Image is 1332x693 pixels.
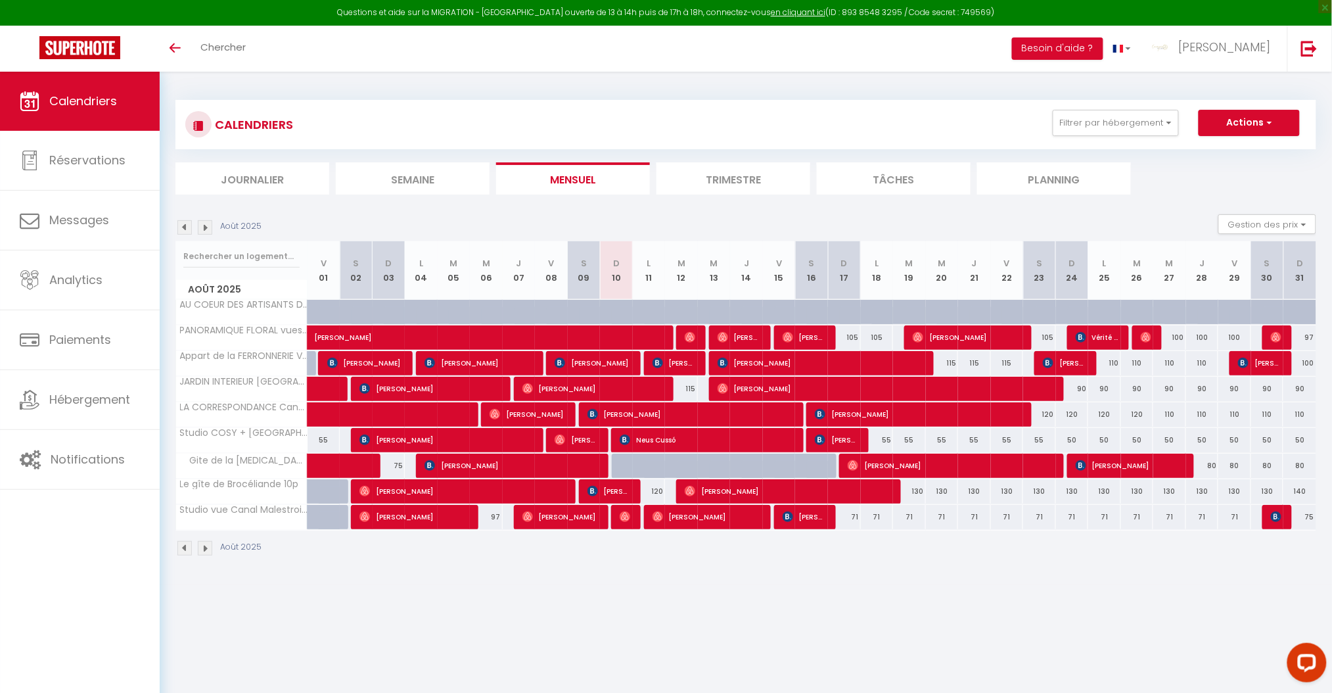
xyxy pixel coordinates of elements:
span: [PERSON_NAME] [653,350,697,375]
li: Tâches [817,162,971,195]
button: Filtrer par hébergement [1053,110,1179,136]
th: 03 [373,241,405,300]
span: [PERSON_NAME] [815,402,1023,427]
abbr: D [1297,257,1303,270]
span: Analytics [49,272,103,288]
span: Studio COSY + [GEOGRAPHIC_DATA] [GEOGRAPHIC_DATA] en [GEOGRAPHIC_DATA] [178,428,310,438]
div: 110 [1186,351,1219,375]
span: Notifications [51,451,125,467]
div: 130 [893,479,926,504]
abbr: S [1264,257,1270,270]
th: 06 [470,241,503,300]
span: Studio vue Canal Malestroit 2p [178,505,310,515]
div: 97 [1283,325,1316,350]
div: 115 [665,377,698,401]
div: 50 [1251,428,1284,452]
abbr: V [1232,257,1238,270]
div: 71 [1088,505,1121,529]
th: 11 [633,241,666,300]
span: [PERSON_NAME] [783,504,827,529]
h3: CALENDRIERS [212,110,293,139]
abbr: J [972,257,977,270]
div: 71 [991,505,1024,529]
abbr: M [906,257,913,270]
a: ... [PERSON_NAME] [1141,26,1287,72]
abbr: J [1200,257,1205,270]
span: [PERSON_NAME] [359,504,469,529]
img: ... [1151,37,1170,57]
span: Réservations [49,152,126,168]
span: [PERSON_NAME] [685,479,893,504]
span: Calendriers [49,93,117,109]
div: 130 [1121,479,1154,504]
th: 17 [828,241,861,300]
div: 120 [633,479,666,504]
div: 90 [1121,377,1154,401]
div: 80 [1218,454,1251,478]
abbr: S [809,257,815,270]
div: 130 [1218,479,1251,504]
abbr: M [449,257,457,270]
li: Planning [977,162,1131,195]
span: Chercher [200,40,246,54]
span: [PERSON_NAME] [718,376,1057,401]
span: [PERSON_NAME] [522,504,599,529]
span: [PERSON_NAME] [425,350,534,375]
div: 120 [1088,402,1121,427]
span: Messages [49,212,109,228]
div: 120 [1121,402,1154,427]
abbr: J [744,257,749,270]
abbr: L [1103,257,1107,270]
div: 100 [1186,325,1219,350]
th: 10 [600,241,633,300]
abbr: M [1166,257,1174,270]
div: 130 [991,479,1024,504]
div: 90 [1153,377,1186,401]
div: 100 [1218,325,1251,350]
div: 115 [991,351,1024,375]
div: 90 [1056,377,1089,401]
abbr: M [1134,257,1141,270]
li: Trimestre [656,162,810,195]
div: 71 [926,505,959,529]
span: AU COEUR DES ARTISANTS D ART & FESTIVAL PHOTO La Gacilly 2p [178,300,310,310]
th: 30 [1251,241,1284,300]
th: 24 [1056,241,1089,300]
th: 22 [991,241,1024,300]
span: [PERSON_NAME] [555,427,599,452]
span: [PERSON_NAME] [327,350,404,375]
span: Appart de la FERRONNERIE Vue Festival photo La Gacilly 14p [178,351,310,361]
div: 75 [373,454,405,478]
li: Journalier [175,162,329,195]
div: 80 [1186,454,1219,478]
abbr: V [321,257,327,270]
div: 115 [958,351,991,375]
abbr: V [548,257,554,270]
div: 75 [1283,505,1316,529]
span: [PERSON_NAME] [359,479,568,504]
div: 130 [1056,479,1089,504]
abbr: L [647,257,651,270]
div: 130 [1088,479,1121,504]
th: 26 [1121,241,1154,300]
li: Mensuel [496,162,650,195]
div: 90 [1186,377,1219,401]
span: [PERSON_NAME] [848,453,1056,478]
span: [PERSON_NAME] [718,350,926,375]
span: Août 2025 [176,280,307,299]
div: 105 [861,325,894,350]
th: 05 [438,241,471,300]
span: [PERSON_NAME] [555,350,632,375]
abbr: V [1004,257,1010,270]
div: 130 [926,479,959,504]
abbr: L [875,257,879,270]
abbr: M [482,257,490,270]
th: 01 [308,241,340,300]
div: 80 [1251,454,1284,478]
div: 50 [1121,428,1154,452]
div: 110 [1153,351,1186,375]
span: JARDIN INTERIEUR [GEOGRAPHIC_DATA] 4p [178,377,310,387]
th: 28 [1186,241,1219,300]
div: 55 [991,428,1024,452]
span: Vérité Maryse [1076,325,1120,350]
